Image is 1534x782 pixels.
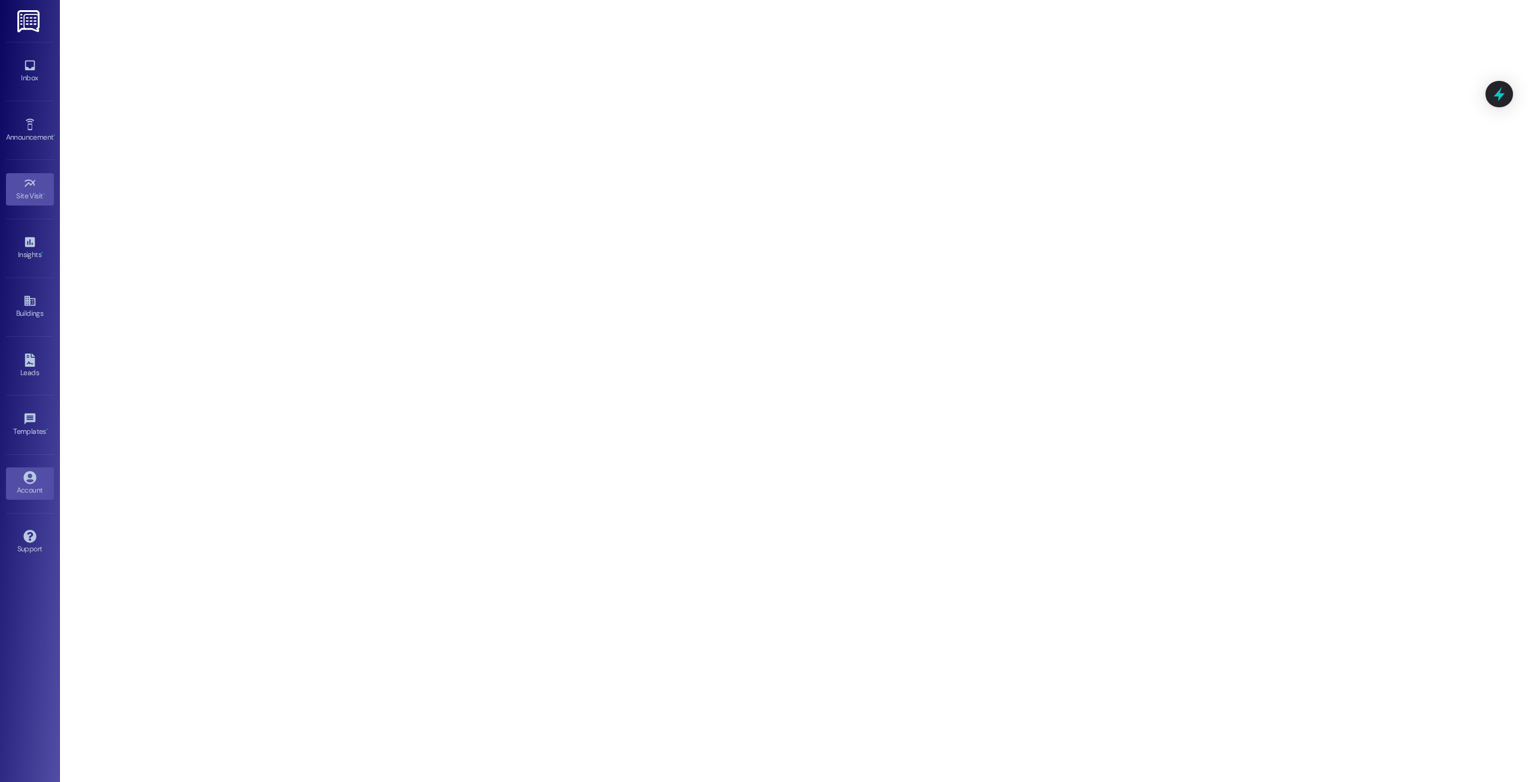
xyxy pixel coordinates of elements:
a: Templates • [6,409,54,441]
a: Leads [6,350,54,382]
span: • [53,131,55,140]
a: Buildings [6,291,54,323]
a: Support [6,526,54,558]
a: Account [6,467,54,500]
a: Insights • [6,232,54,264]
a: Inbox [6,55,54,87]
span: • [41,249,43,257]
span: • [46,425,48,434]
img: ResiDesk Logo [17,10,42,32]
span: • [43,190,45,198]
a: Site Visit • [6,173,54,206]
